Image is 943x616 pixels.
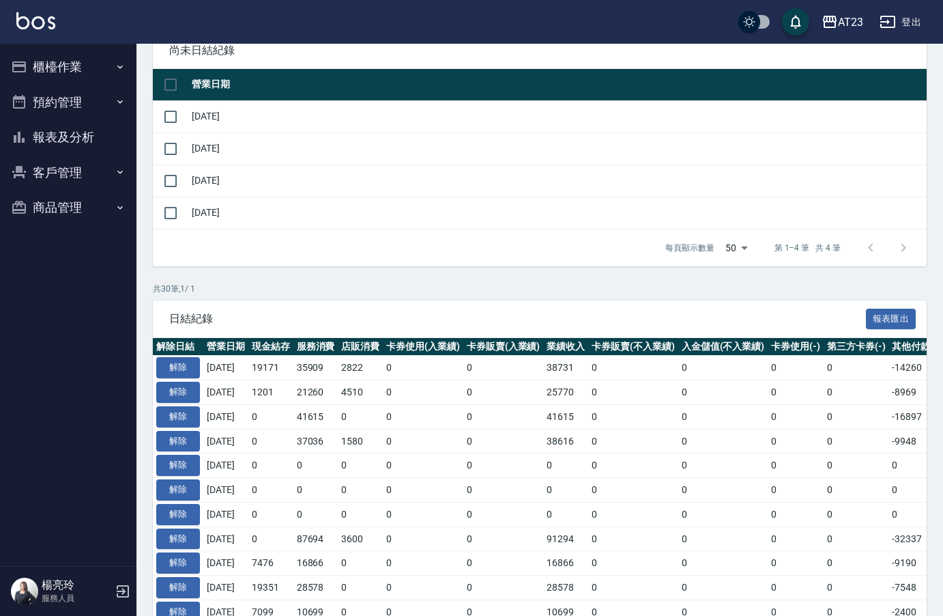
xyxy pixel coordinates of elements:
td: 21260 [293,380,338,405]
td: [DATE] [203,527,248,551]
button: 解除 [156,577,200,598]
td: 25770 [543,380,588,405]
span: 日結紀錄 [169,312,866,326]
button: 報表匯出 [866,309,916,330]
td: 0 [248,404,293,429]
td: 0 [293,453,338,478]
td: [DATE] [203,356,248,380]
p: 服務人員 [42,592,111,604]
th: 店販消費 [338,338,383,356]
td: 0 [588,380,678,405]
td: [DATE] [203,478,248,503]
button: 預約管理 [5,85,131,120]
td: 41615 [293,404,338,429]
th: 服務消費 [293,338,338,356]
td: 0 [383,576,463,600]
td: 16866 [543,551,588,576]
td: 28578 [543,576,588,600]
td: 38731 [543,356,588,380]
td: 28578 [293,576,338,600]
td: 0 [463,380,544,405]
td: 35909 [293,356,338,380]
button: 解除 [156,406,200,428]
button: 櫃檯作業 [5,49,131,85]
td: [DATE] [203,429,248,453]
td: 41615 [543,404,588,429]
td: 0 [824,380,889,405]
td: 0 [383,478,463,503]
td: 0 [768,478,824,503]
td: 0 [824,551,889,576]
td: 3600 [338,527,383,551]
th: 卡券販賣(入業績) [463,338,544,356]
td: 0 [543,453,588,478]
td: 0 [543,502,588,527]
td: 38616 [543,429,588,453]
td: 0 [678,551,768,576]
th: 卡券販賣(不入業績) [588,338,678,356]
td: 91294 [543,527,588,551]
td: 0 [383,404,463,429]
td: 0 [588,576,678,600]
td: [DATE] [203,576,248,600]
td: 87694 [293,527,338,551]
td: [DATE] [203,453,248,478]
th: 卡券使用(-) [768,338,824,356]
td: 19351 [248,576,293,600]
td: 19171 [248,356,293,380]
td: 0 [463,356,544,380]
td: 0 [588,502,678,527]
a: 報表匯出 [866,311,916,324]
button: 解除 [156,382,200,403]
button: 報表及分析 [5,120,131,155]
td: 0 [338,576,383,600]
td: 0 [248,502,293,527]
td: 7476 [248,551,293,576]
td: [DATE] [203,380,248,405]
td: [DATE] [203,502,248,527]
td: 0 [463,429,544,453]
td: 0 [768,502,824,527]
td: 0 [383,527,463,551]
td: 0 [678,380,768,405]
button: 解除 [156,529,200,550]
td: [DATE] [188,100,927,132]
th: 營業日期 [188,69,927,101]
td: 0 [383,356,463,380]
td: 0 [768,453,824,478]
td: 0 [293,478,338,503]
img: Logo [16,12,55,29]
button: 解除 [156,357,200,378]
td: [DATE] [188,132,927,165]
td: 0 [338,502,383,527]
button: 登出 [874,10,927,35]
th: 營業日期 [203,338,248,356]
button: 商品管理 [5,190,131,225]
button: 解除 [156,552,200,574]
span: 尚未日結紀錄 [169,44,910,57]
td: 0 [383,453,463,478]
td: 37036 [293,429,338,453]
td: 0 [463,478,544,503]
td: 0 [338,404,383,429]
td: 0 [293,502,338,527]
td: 4510 [338,380,383,405]
td: 0 [824,453,889,478]
button: 解除 [156,431,200,452]
td: 0 [588,404,678,429]
td: 0 [824,404,889,429]
td: 0 [383,380,463,405]
img: Person [11,578,38,605]
td: 0 [768,576,824,600]
td: 0 [768,404,824,429]
th: 卡券使用(入業績) [383,338,463,356]
td: 0 [543,478,588,503]
td: 0 [338,453,383,478]
th: 入金儲值(不入業績) [678,338,768,356]
td: 0 [678,356,768,380]
td: 0 [768,429,824,453]
th: 業績收入 [543,338,588,356]
td: 0 [383,429,463,453]
td: 0 [768,527,824,551]
td: 0 [678,478,768,503]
